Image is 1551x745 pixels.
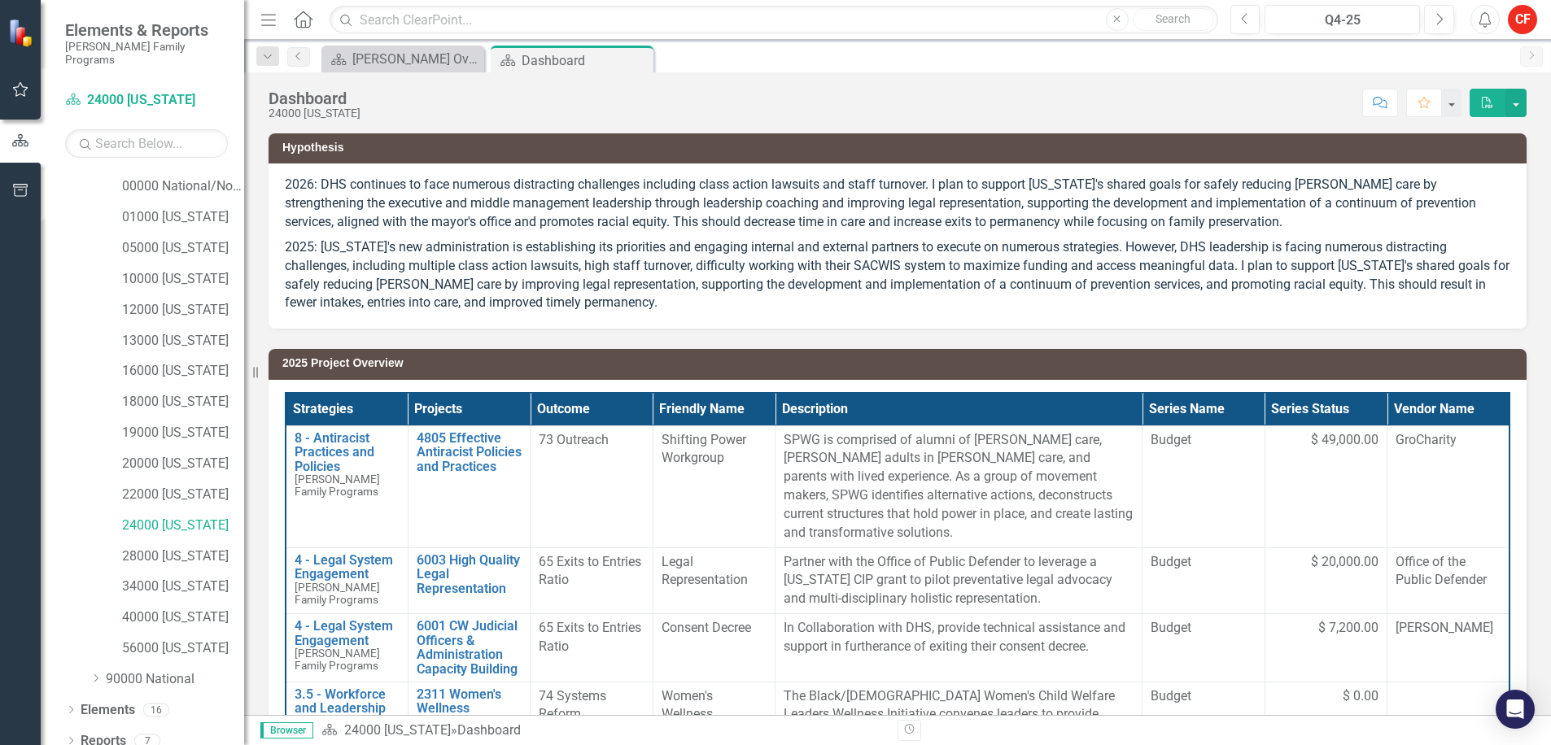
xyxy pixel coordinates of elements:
[122,270,244,289] a: 10000 [US_STATE]
[1156,12,1191,25] span: Search
[1496,690,1535,729] div: Open Intercom Messenger
[662,620,751,635] span: Consent Decree
[269,107,360,120] div: 24000 [US_STATE]
[285,235,1510,312] p: 2025: [US_STATE]'s new administration is establishing its priorities and engaging internal and ex...
[282,357,1518,369] h3: 2025 Project Overview
[1508,5,1537,34] button: CF
[122,239,244,258] a: 05000 [US_STATE]
[417,431,522,474] a: 4805 Effective Antiracist Policies and Practices
[1311,431,1378,450] span: $ 49,000.00
[285,176,1510,235] p: 2026: DHS continues to face numerous distracting challenges including class action lawsuits and s...
[295,473,380,498] span: [PERSON_NAME] Family Programs
[295,715,380,740] span: [PERSON_NAME] Family Programs
[122,455,244,473] a: 20000 [US_STATE]
[122,577,244,596] a: 34000 [US_STATE]
[539,620,641,654] span: 65 Exits to Entries Ratio
[1151,619,1256,638] span: Budget
[122,639,244,658] a: 56000 [US_STATE]
[106,670,244,689] a: 90000 National
[330,6,1217,34] input: Search ClearPoint...
[784,619,1134,656] p: In Collaboration with DHS, provide technical assistance and support in furtherance of exiting the...
[1396,554,1487,588] span: Office of the Public Defender
[122,516,244,535] a: 24000 [US_STATE]
[143,703,169,717] div: 16
[295,431,400,474] a: 8 - Antiracist Practices and Policies
[1318,619,1378,638] span: $ 7,200.00
[122,362,244,381] a: 16000 [US_STATE]
[417,687,522,730] a: 2311 Women's Wellness Collective
[1343,687,1378,706] span: $ 0.00
[539,554,641,588] span: 65 Exits to Entries Ratio
[784,431,1134,542] p: SPWG is comprised of alumni of [PERSON_NAME] care, [PERSON_NAME] adults in [PERSON_NAME] care, an...
[295,687,400,716] a: 3.5 - Workforce and Leadership
[122,486,244,504] a: 22000 [US_STATE]
[1151,553,1256,572] span: Budget
[1396,620,1493,635] span: [PERSON_NAME]
[122,208,244,227] a: 01000 [US_STATE]
[417,553,522,596] a: 6003 High Quality Legal Representation
[325,49,480,69] a: [PERSON_NAME] Overview
[784,553,1134,609] p: Partner with the Office of Public Defender to leverage a [US_STATE] CIP grant to pilot preventati...
[295,647,380,672] span: [PERSON_NAME] Family Programs
[662,688,717,741] span: Women's Wellness Collective
[1270,11,1414,30] div: Q4-25
[539,688,606,722] span: 74 Systems Reform
[1151,687,1256,706] span: Budget
[65,20,228,40] span: Elements & Reports
[662,432,746,466] span: Shifting Power Workgroup
[260,722,313,738] span: Browser
[1265,5,1420,34] button: Q4-25
[122,177,244,196] a: 00000 National/No Jurisdiction (SC4)
[122,332,244,351] a: 13000 [US_STATE]
[65,40,228,67] small: [PERSON_NAME] Family Programs
[352,49,480,69] div: [PERSON_NAME] Overview
[539,432,609,447] span: 73 Outreach
[269,89,360,107] div: Dashboard
[662,554,748,588] span: Legal Representation
[457,722,521,738] div: Dashboard
[122,301,244,320] a: 12000 [US_STATE]
[1133,8,1214,31] button: Search
[295,581,380,606] span: [PERSON_NAME] Family Programs
[122,393,244,412] a: 18000 [US_STATE]
[65,129,228,158] input: Search Below...
[522,50,649,71] div: Dashboard
[295,553,400,582] a: 4 - Legal System Engagement
[8,19,37,47] img: ClearPoint Strategy
[282,142,1518,154] h3: Hypothesis
[321,721,885,740] div: »
[344,722,451,738] a: 24000 [US_STATE]
[1311,553,1378,572] span: $ 20,000.00
[1396,432,1457,447] span: GroCharity
[295,619,400,647] a: 4 - Legal System Engagement
[417,619,522,676] a: 6001 CW Judicial Officers & Administration Capacity Building
[1151,431,1256,450] span: Budget
[65,91,228,110] a: 24000 [US_STATE]
[122,608,244,627] a: 40000 [US_STATE]
[122,424,244,442] a: 19000 [US_STATE]
[81,701,135,720] a: Elements
[122,547,244,566] a: 28000 [US_STATE]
